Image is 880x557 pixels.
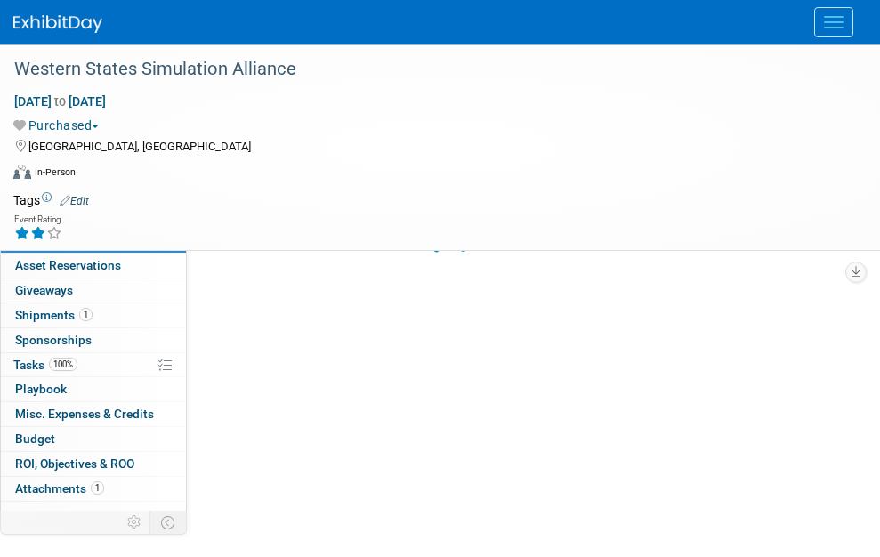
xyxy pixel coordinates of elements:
[15,333,92,347] span: Sponsorships
[13,162,858,189] div: Event Format
[15,481,104,496] span: Attachments
[15,382,67,396] span: Playbook
[15,258,121,272] span: Asset Reservations
[8,53,844,85] div: Western States Simulation Alliance
[1,427,186,451] a: Budget
[1,402,186,426] a: Misc. Expenses & Credits
[1,452,186,476] a: ROI, Objectives & ROO
[28,140,251,153] span: [GEOGRAPHIC_DATA], [GEOGRAPHIC_DATA]
[15,407,154,421] span: Misc. Expenses & Credits
[13,93,107,109] span: [DATE] [DATE]
[60,195,89,207] a: Edit
[79,308,93,321] span: 1
[13,191,89,209] td: Tags
[49,358,77,371] span: 100%
[1,328,186,352] a: Sponsorships
[13,117,106,134] button: Purchased
[1,303,186,327] a: Shipments1
[119,511,150,534] td: Personalize Event Tab Strip
[14,215,62,224] div: Event Rating
[15,308,93,322] span: Shipments
[1,254,186,278] a: Asset Reservations
[13,165,31,179] img: Format-Inperson.png
[1,502,186,526] a: more
[13,15,102,33] img: ExhibitDay
[448,231,648,251] span: flights, hotels, car rentals, etc.
[15,432,55,446] span: Budget
[12,506,40,521] span: more
[91,481,104,495] span: 1
[52,94,69,109] span: to
[814,7,853,37] button: Menu
[13,358,77,372] span: Tasks
[1,477,186,501] a: Attachments1
[1,353,186,377] a: Tasks100%
[15,283,73,297] span: Giveaways
[1,278,186,303] a: Giveaways
[1,377,186,401] a: Playbook
[34,165,76,179] div: In-Person
[150,511,187,534] td: Toggle Event Tabs
[15,456,134,471] span: ROI, Objectives & ROO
